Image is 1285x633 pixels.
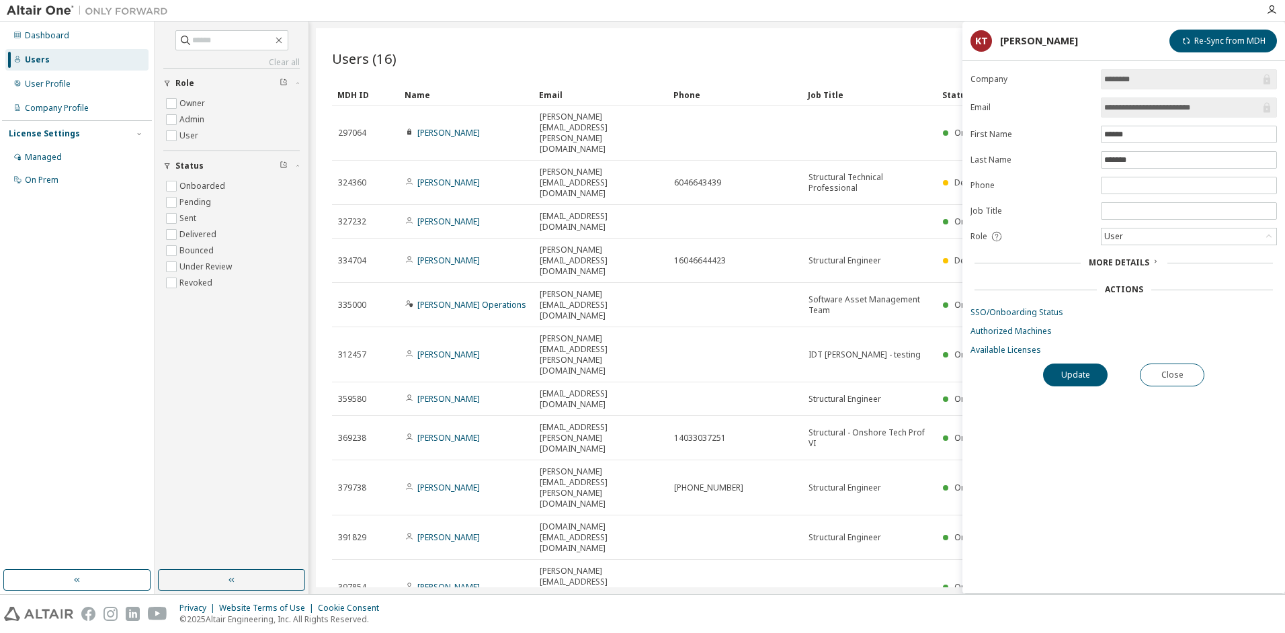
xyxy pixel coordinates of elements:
[540,112,662,155] span: [PERSON_NAME][EMAIL_ADDRESS][PERSON_NAME][DOMAIN_NAME]
[280,78,288,89] span: Clear filter
[970,180,1093,191] label: Phone
[970,307,1277,318] a: SSO/Onboarding Status
[1140,364,1204,386] button: Close
[539,84,663,105] div: Email
[179,614,387,625] p: © 2025 Altair Engineering, Inc. All Rights Reserved.
[809,482,881,493] span: Structural Engineer
[954,216,1000,227] span: Onboarded
[1102,229,1125,244] div: User
[179,243,216,259] label: Bounced
[25,103,89,114] div: Company Profile
[1169,30,1277,52] button: Re-Sync from MDH
[25,79,71,89] div: User Profile
[540,388,662,410] span: [EMAIL_ADDRESS][DOMAIN_NAME]
[219,603,318,614] div: Website Terms of Use
[954,127,1000,138] span: Onboarded
[25,30,69,41] div: Dashboard
[338,349,366,360] span: 312457
[1105,284,1143,295] div: Actions
[103,607,118,621] img: instagram.svg
[163,69,300,98] button: Role
[970,345,1277,355] a: Available Licenses
[25,54,50,65] div: Users
[417,532,480,543] a: [PERSON_NAME]
[338,300,366,310] span: 335000
[540,333,662,376] span: [PERSON_NAME][EMAIL_ADDRESS][PERSON_NAME][DOMAIN_NAME]
[540,566,662,609] span: [PERSON_NAME][EMAIL_ADDRESS][PERSON_NAME][DOMAIN_NAME]
[954,299,1000,310] span: Onboarded
[179,259,235,275] label: Under Review
[417,255,480,266] a: [PERSON_NAME]
[809,427,931,449] span: Structural - Onshore Tech Prof VI
[674,255,726,266] span: 16046644423
[25,152,62,163] div: Managed
[338,255,366,266] span: 334704
[25,175,58,185] div: On Prem
[809,394,881,405] span: Structural Engineer
[9,128,80,139] div: License Settings
[540,289,662,321] span: [PERSON_NAME][EMAIL_ADDRESS][DOMAIN_NAME]
[970,231,987,242] span: Role
[417,127,480,138] a: [PERSON_NAME]
[540,245,662,277] span: [PERSON_NAME][EMAIL_ADDRESS][DOMAIN_NAME]
[179,210,199,226] label: Sent
[970,30,992,52] div: KT
[1089,257,1149,268] span: More Details
[179,112,207,128] label: Admin
[179,194,214,210] label: Pending
[338,216,366,227] span: 327232
[148,607,167,621] img: youtube.svg
[338,128,366,138] span: 297064
[954,177,991,188] span: Delivered
[417,177,480,188] a: [PERSON_NAME]
[179,275,215,291] label: Revoked
[954,432,1000,444] span: Onboarded
[954,482,1000,493] span: Onboarded
[81,607,95,621] img: facebook.svg
[280,161,288,171] span: Clear filter
[809,532,881,543] span: Structural Engineer
[179,95,208,112] label: Owner
[1043,364,1108,386] button: Update
[179,226,219,243] label: Delivered
[540,211,662,233] span: [EMAIL_ADDRESS][DOMAIN_NAME]
[163,57,300,68] a: Clear all
[809,294,931,316] span: Software Asset Management Team
[126,607,140,621] img: linkedin.svg
[417,216,480,227] a: [PERSON_NAME]
[338,532,366,543] span: 391829
[338,582,366,593] span: 397854
[970,102,1093,113] label: Email
[809,172,931,194] span: Structural Technical Professional
[970,155,1093,165] label: Last Name
[954,581,1000,593] span: Onboarded
[179,178,228,194] label: Onboarded
[163,151,300,181] button: Status
[338,433,366,444] span: 369238
[809,255,881,266] span: Structural Engineer
[338,394,366,405] span: 359580
[808,84,931,105] div: Job Title
[674,482,743,493] span: [PHONE_NUMBER]
[954,532,1000,543] span: Onboarded
[970,129,1093,140] label: First Name
[673,84,797,105] div: Phone
[942,84,1192,105] div: Status
[338,482,366,493] span: 379738
[338,177,366,188] span: 324360
[417,299,526,310] a: [PERSON_NAME] Operations
[954,349,1000,360] span: Onboarded
[7,4,175,17] img: Altair One
[970,326,1277,337] a: Authorized Machines
[332,49,397,68] span: Users (16)
[417,393,480,405] a: [PERSON_NAME]
[179,603,219,614] div: Privacy
[540,422,662,454] span: [EMAIL_ADDRESS][PERSON_NAME][DOMAIN_NAME]
[954,255,991,266] span: Delivered
[4,607,73,621] img: altair_logo.svg
[1102,228,1276,245] div: User
[417,349,480,360] a: [PERSON_NAME]
[1000,36,1078,46] div: [PERSON_NAME]
[954,393,1000,405] span: Onboarded
[674,177,721,188] span: 6046643439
